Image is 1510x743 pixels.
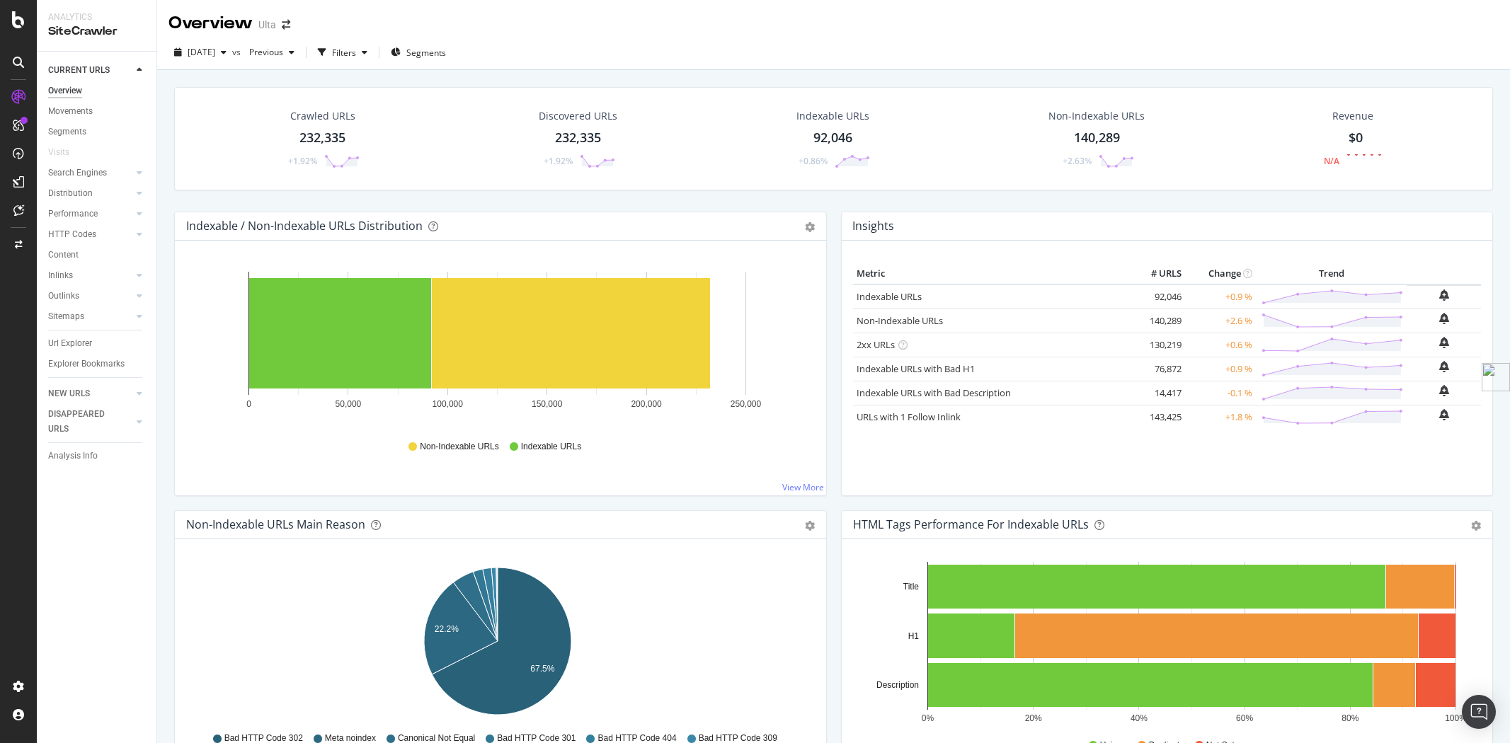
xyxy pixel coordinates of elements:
[48,449,147,463] a: Analysis Info
[1048,109,1145,123] div: Non-Indexable URLs
[48,104,93,119] div: Movements
[48,104,147,119] a: Movements
[1256,263,1407,284] th: Trend
[1128,405,1185,429] td: 143,425
[903,582,919,592] text: Title
[1130,713,1147,723] text: 40%
[1324,155,1339,167] div: N/A
[544,155,573,167] div: +1.92%
[168,11,253,35] div: Overview
[782,481,824,493] a: View More
[857,410,961,423] a: URLs with 1 Follow Inlink
[539,109,617,123] div: Discovered URLs
[48,186,132,201] a: Distribution
[435,624,459,634] text: 22.2%
[1439,313,1449,324] div: bell-plus
[631,399,662,409] text: 200,000
[48,357,125,371] div: Explorer Bookmarks
[48,357,147,371] a: Explorer Bookmarks
[48,125,86,139] div: Segments
[290,109,355,123] div: Crawled URLs
[282,20,290,30] div: arrow-right-arrow-left
[48,289,132,304] a: Outlinks
[48,386,90,401] div: NEW URLS
[48,23,145,40] div: SiteCrawler
[244,46,283,58] span: Previous
[48,166,132,180] a: Search Engines
[1349,129,1363,146] span: $0
[853,562,1475,726] svg: A chart.
[48,449,98,463] div: Analysis Info
[48,186,93,201] div: Distribution
[813,129,852,147] div: 92,046
[1185,381,1256,405] td: -0.1 %
[336,399,362,409] text: 50,000
[1439,385,1449,396] div: bell-plus
[312,41,373,64] button: Filters
[805,521,815,531] div: gear
[48,336,147,351] a: Url Explorer
[921,713,934,723] text: 0%
[48,309,84,324] div: Sitemaps
[48,11,145,23] div: Analytics
[876,680,918,690] text: Description
[853,263,1129,284] th: Metric
[857,338,895,351] a: 2xx URLs
[186,263,808,427] svg: A chart.
[48,63,132,78] a: CURRENT URLS
[48,268,132,283] a: Inlinks
[48,166,107,180] div: Search Engines
[1439,289,1449,301] div: bell-plus
[48,63,110,78] div: CURRENT URLS
[731,399,762,409] text: 250,000
[406,47,446,59] span: Segments
[1063,155,1092,167] div: +2.63%
[1185,333,1256,357] td: +0.6 %
[1471,521,1481,531] div: gear
[1482,363,1510,391] img: side-widget.svg
[48,248,147,263] a: Content
[48,407,120,437] div: DISAPPEARED URLS
[244,41,300,64] button: Previous
[1439,361,1449,372] div: bell-plus
[48,207,132,221] a: Performance
[1128,357,1185,381] td: 76,872
[1185,309,1256,333] td: +2.6 %
[799,155,828,167] div: +0.86%
[521,441,581,453] span: Indexable URLs
[1439,409,1449,420] div: bell-plus
[532,399,563,409] text: 150,000
[168,41,232,64] button: [DATE]
[188,46,215,58] span: 2025 Aug. 27th
[530,664,554,674] text: 67.5%
[48,289,79,304] div: Outlinks
[1342,713,1359,723] text: 80%
[1128,263,1185,284] th: # URLS
[48,336,92,351] div: Url Explorer
[48,125,147,139] a: Segments
[1332,109,1373,123] span: Revenue
[48,207,98,221] div: Performance
[857,314,943,327] a: Non-Indexable URLs
[48,83,147,98] a: Overview
[420,441,498,453] span: Non-Indexable URLs
[857,386,1011,399] a: Indexable URLs with Bad Description
[1236,713,1253,723] text: 60%
[48,227,132,242] a: HTTP Codes
[1074,129,1120,147] div: 140,289
[258,18,276,32] div: Ulta
[246,399,251,409] text: 0
[1128,381,1185,405] td: 14,417
[805,222,815,232] div: gear
[1462,695,1496,729] div: Open Intercom Messenger
[288,155,317,167] div: +1.92%
[857,362,975,375] a: Indexable URLs with Bad H1
[48,309,132,324] a: Sitemaps
[1185,284,1256,309] td: +0.9 %
[1128,284,1185,309] td: 92,046
[1128,309,1185,333] td: 140,289
[1185,263,1256,284] th: Change
[299,129,345,147] div: 232,335
[186,562,808,726] div: A chart.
